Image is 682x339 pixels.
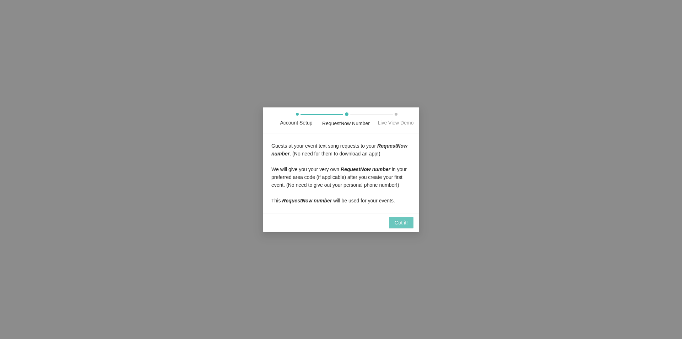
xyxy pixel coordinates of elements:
span: We will give you your very own in your preferred area code (if applicable) after you create your ... [271,166,407,203]
div: Account Setup [280,119,312,127]
i: RequestNow number [282,198,332,203]
div: RequestNow Number [322,120,370,127]
span: Guests at your event text song requests to your . (No need for them to download an app!) [271,143,407,157]
i: RequestNow number [271,143,407,157]
i: RequestNow number [341,166,390,172]
div: Live View Demo [378,119,414,127]
button: Got it! [389,217,413,228]
span: Got it! [395,219,408,227]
